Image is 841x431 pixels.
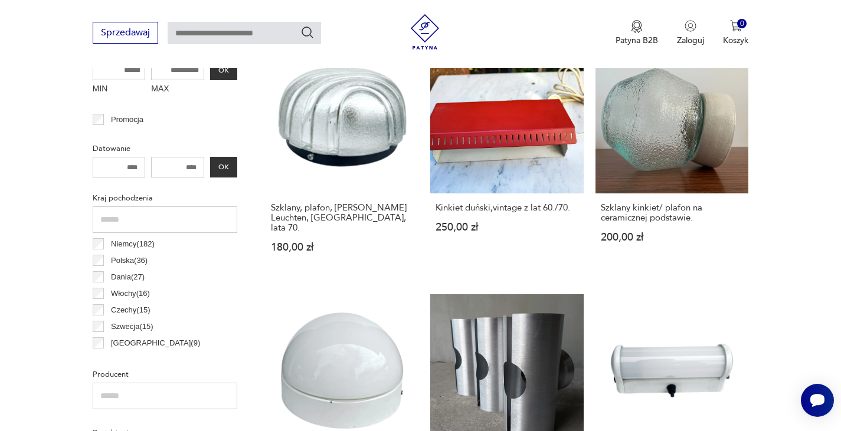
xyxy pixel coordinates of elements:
[210,157,237,177] button: OK
[93,29,158,38] a: Sprzedawaj
[407,14,443,50] img: Patyna - sklep z meblami i dekoracjami vintage
[93,192,237,205] p: Kraj pochodzenia
[271,242,414,252] p: 180,00 zł
[271,203,414,233] h3: Szklany, plafon, [PERSON_NAME] Leuchten, [GEOGRAPHIC_DATA], lata 70.
[111,113,143,126] p: Promocja
[616,20,658,46] button: Patyna B2B
[300,25,315,40] button: Szukaj
[616,20,658,46] a: Ikona medaluPatyna B2B
[93,80,146,99] label: MIN
[677,20,704,46] button: Zaloguj
[595,40,749,275] a: Szklany kinkiet/ plafon na ceramicznej podstawie.Szklany kinkiet/ plafon na ceramicznej podstawie...
[111,320,153,333] p: Szwecja ( 15 )
[685,20,696,32] img: Ikonka użytkownika
[111,238,155,251] p: Niemcy ( 182 )
[631,20,643,33] img: Ikona medalu
[93,22,158,44] button: Sprzedawaj
[801,384,834,417] iframe: Smartsupp widget button
[111,353,200,366] p: [GEOGRAPHIC_DATA] ( 6 )
[723,35,748,46] p: Koszyk
[151,80,204,99] label: MAX
[436,222,578,232] p: 250,00 zł
[616,35,658,46] p: Patyna B2B
[93,368,237,381] p: Producent
[737,19,747,29] div: 0
[677,35,704,46] p: Zaloguj
[601,232,744,242] p: 200,00 zł
[111,271,145,284] p: Dania ( 27 )
[436,203,578,213] h3: Kinkiet duński,vintage z lat 60./70.
[210,60,237,80] button: OK
[430,40,584,275] a: Kinkiet duński,vintage z lat 60./70.Kinkiet duński,vintage z lat 60./70.250,00 zł
[266,40,419,275] a: Szklany, plafon, Eickmeier Leuchten, Niemcy, lata 70.Szklany, plafon, [PERSON_NAME] Leuchten, [GE...
[730,20,742,32] img: Ikona koszyka
[111,304,150,317] p: Czechy ( 15 )
[111,254,148,267] p: Polska ( 36 )
[93,142,237,155] p: Datowanie
[111,337,200,350] p: [GEOGRAPHIC_DATA] ( 9 )
[111,287,150,300] p: Włochy ( 16 )
[723,20,748,46] button: 0Koszyk
[601,203,744,223] h3: Szklany kinkiet/ plafon na ceramicznej podstawie.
